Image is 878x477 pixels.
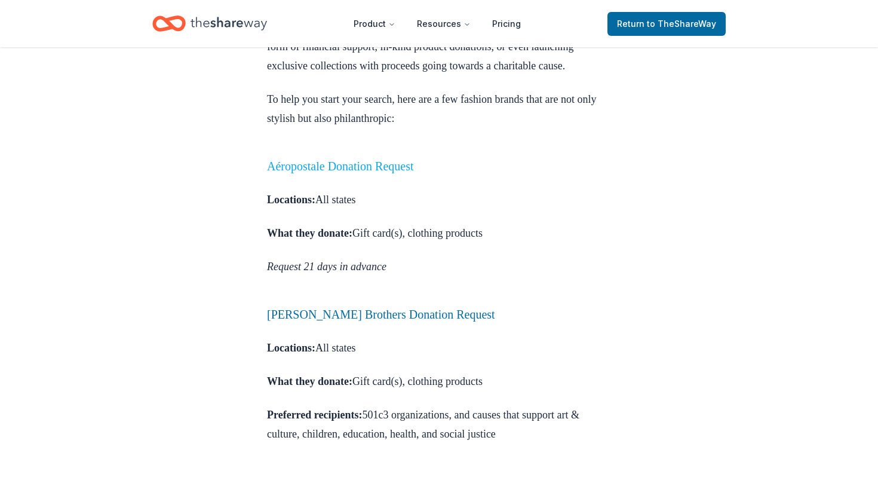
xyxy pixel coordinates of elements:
a: Home [152,10,267,38]
strong: What they donate: [267,375,352,387]
strong: What they donate: [267,227,352,239]
a: Returnto TheShareWay [607,12,726,36]
a: Aéropostale Donation Request [267,160,414,173]
p: Gift card(s), clothing products [267,224,611,243]
span: to TheShareWay [647,19,716,29]
strong: Locations: [267,194,315,206]
button: Resources [407,12,480,36]
a: [PERSON_NAME] Brothers Donation Request [267,308,495,321]
strong: Preferred recipients: [267,409,362,421]
a: Pricing [483,12,530,36]
em: Request 21 days in advance [267,261,386,273]
p: All states [267,338,611,357]
p: To help you start your search, here are a few fashion brands that are not only stylish but also p... [267,90,611,128]
button: Product [344,12,405,36]
p: Gift card(s), clothing products [267,372,611,391]
nav: Main [344,10,530,38]
p: 501c3 organizations, and causes that support art & culture, children, education, health, and soci... [267,405,611,444]
strong: Locations: [267,342,315,354]
p: All states [267,190,611,209]
span: Return [617,17,716,31]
